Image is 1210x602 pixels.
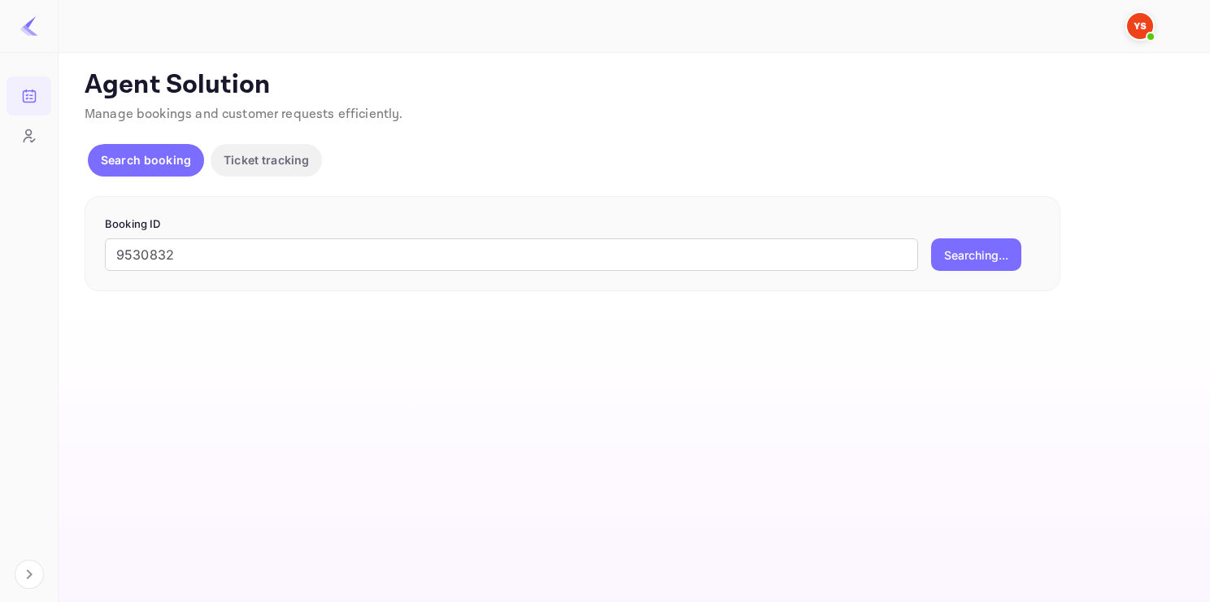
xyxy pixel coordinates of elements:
[20,16,39,36] img: LiteAPI
[1127,13,1153,39] img: Yandex Support
[85,69,1181,102] p: Agent Solution
[105,216,1040,233] p: Booking ID
[85,106,403,123] span: Manage bookings and customer requests efficiently.
[224,151,309,168] p: Ticket tracking
[931,238,1021,271] button: Searching...
[7,116,51,154] a: Customers
[15,560,44,589] button: Expand navigation
[101,151,191,168] p: Search booking
[7,76,51,114] a: Bookings
[105,238,918,271] input: Enter Booking ID (e.g., 63782194)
